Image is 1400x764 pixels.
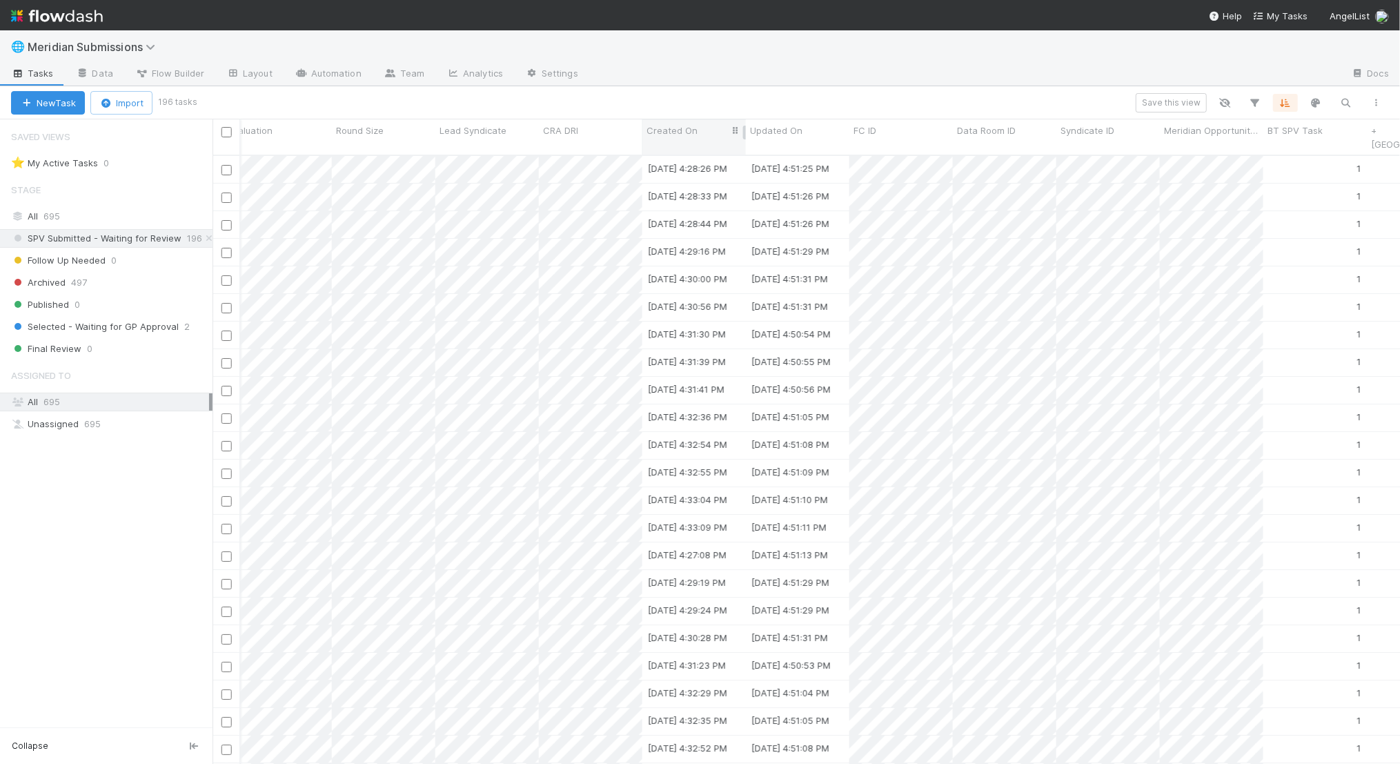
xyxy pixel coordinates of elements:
div: [DATE] 4:31:23 PM [648,658,726,672]
span: SPV Submitted - Waiting for Review [11,230,181,247]
div: 1 [1357,189,1361,203]
div: [DATE] 4:51:08 PM [751,438,829,451]
div: [DATE] 4:51:26 PM [751,189,829,203]
span: Assigned To [11,362,71,389]
div: All [11,393,209,411]
div: 1 [1357,327,1361,341]
div: 1 [1357,272,1361,286]
span: My Tasks [1253,10,1308,21]
span: BT SPV Task [1268,124,1323,137]
div: [DATE] 4:51:11 PM [751,520,827,534]
span: AngelList [1330,10,1370,21]
div: [DATE] 4:28:33 PM [648,189,727,203]
div: [DATE] 4:29:19 PM [648,576,726,589]
input: Toggle Row Selected [221,220,232,231]
span: Valuation [233,124,273,137]
span: Flow Builder [135,66,204,80]
input: Toggle Row Selected [221,358,232,369]
div: [DATE] 4:31:39 PM [648,355,726,369]
input: Toggle Row Selected [221,386,232,396]
div: [DATE] 4:33:09 PM [648,520,727,534]
div: [DATE] 4:51:08 PM [751,741,829,755]
a: Data [65,63,124,86]
div: 1 [1357,244,1361,258]
div: My Active Tasks [11,155,98,172]
a: Team [373,63,435,86]
input: Toggle All Rows Selected [221,127,232,137]
div: 1 [1357,382,1361,396]
div: 1 [1357,741,1361,755]
div: [DATE] 4:32:54 PM [648,438,727,451]
input: Toggle Row Selected [221,331,232,341]
div: Unassigned [11,415,209,433]
div: 1 [1357,603,1361,617]
span: 196 [187,230,202,247]
span: 0 [111,252,117,269]
div: [DATE] 4:50:56 PM [751,382,831,396]
div: [DATE] 4:32:35 PM [648,714,727,727]
input: Toggle Row Selected [221,193,232,203]
div: [DATE] 4:51:09 PM [751,465,829,479]
span: CRA DRI [543,124,578,137]
span: Meridian Opportunity ID [1164,124,1260,137]
div: [DATE] 4:31:41 PM [648,382,724,396]
div: [DATE] 4:51:29 PM [751,576,829,589]
span: Stage [11,176,41,204]
div: 1 [1357,548,1361,562]
span: Final Review [11,340,81,357]
span: Data Room ID [957,124,1016,137]
input: Toggle Row Selected [221,717,232,727]
span: 2 [184,318,190,335]
div: [DATE] 4:27:08 PM [648,548,727,562]
div: [DATE] 4:30:00 PM [648,272,727,286]
input: Toggle Row Selected [221,579,232,589]
button: Import [90,91,152,115]
div: [DATE] 4:28:44 PM [648,217,727,231]
input: Toggle Row Selected [221,275,232,286]
div: 1 [1357,465,1361,479]
input: Toggle Row Selected [221,745,232,755]
input: Toggle Row Selected [221,469,232,479]
div: [DATE] 4:51:31 PM [751,272,828,286]
span: 497 [71,274,87,291]
a: Layout [215,63,284,86]
div: [DATE] 4:32:55 PM [648,465,727,479]
input: Toggle Row Selected [221,634,232,645]
input: Toggle Row Selected [221,413,232,424]
div: 1 [1357,520,1361,534]
a: Flow Builder [124,63,215,86]
img: logo-inverted-e16ddd16eac7371096b0.svg [11,4,103,28]
span: Created On [647,124,698,137]
span: Syndicate ID [1061,124,1114,137]
span: 0 [75,296,80,313]
span: Round Size [336,124,384,137]
span: Archived [11,274,66,291]
div: [DATE] 4:28:26 PM [648,161,727,175]
input: Toggle Row Selected [221,303,232,313]
div: [DATE] 4:51:04 PM [751,686,829,700]
span: 0 [103,155,123,172]
input: Toggle Row Selected [221,248,232,258]
div: 1 [1357,161,1361,175]
div: All [11,208,209,225]
div: [DATE] 4:51:10 PM [751,493,828,507]
a: Automation [284,63,373,86]
div: [DATE] 4:29:16 PM [648,244,726,258]
div: 1 [1357,410,1361,424]
div: [DATE] 4:51:29 PM [751,244,829,258]
div: [DATE] 4:50:53 PM [751,658,831,672]
a: My Tasks [1253,9,1308,23]
div: [DATE] 4:29:24 PM [648,603,727,617]
div: [DATE] 4:50:54 PM [751,327,831,341]
span: Selected - Waiting for GP Approval [11,318,179,335]
div: [DATE] 4:51:31 PM [751,631,828,645]
span: 695 [84,415,101,433]
span: Updated On [750,124,802,137]
div: [DATE] 4:33:04 PM [648,493,727,507]
div: [DATE] 4:51:31 PM [751,300,828,313]
input: Toggle Row Selected [221,607,232,617]
div: 1 [1357,576,1361,589]
span: Tasks [11,66,54,80]
button: Save this view [1136,93,1207,112]
div: [DATE] 4:32:36 PM [648,410,727,424]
